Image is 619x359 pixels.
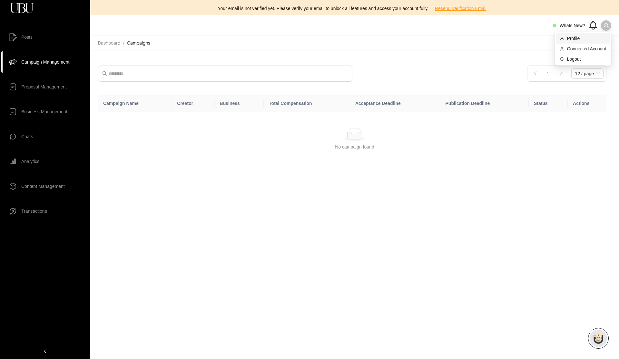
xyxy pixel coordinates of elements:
[98,40,120,46] span: Dashboard
[560,36,565,40] span: user
[106,143,604,150] div: No campaign found
[102,71,107,76] span: search
[172,95,214,112] th: Creator
[556,68,566,79] li: Next Page
[567,56,606,63] span: Logout
[567,45,606,52] span: Connected Account
[21,180,65,193] span: Content Management
[560,23,585,28] span: Whats New?
[350,95,440,112] th: Acceptance Deadline
[530,68,540,79] button: left
[430,3,492,14] button: Resend Verification Email
[529,95,568,112] th: Status
[567,35,606,42] span: Profile
[127,40,150,46] span: Campaigns
[98,95,172,112] th: Campaign Name
[530,68,540,79] li: Previous Page
[21,105,67,118] span: Business Management
[94,3,615,14] div: Your email is not verified yet. Please verify your email to unlock all features and access your a...
[21,130,33,143] span: Chats
[560,47,565,51] span: user
[435,5,486,12] span: Resend Verification Email
[543,68,553,79] li: 1
[558,71,564,76] span: right
[560,57,565,61] span: logout
[21,205,47,218] span: Transactions
[21,56,69,68] span: Campaign Management
[568,95,611,112] th: Actions
[215,95,264,112] th: Business
[43,349,47,354] span: left
[264,95,350,112] th: Total Compensation
[21,155,39,168] span: Analytics
[592,332,605,345] img: chatboticon-C4A3G2IU.png
[533,71,538,76] span: left
[440,95,529,112] th: Publication Deadline
[556,68,566,79] button: right
[21,31,33,44] span: Posts
[571,68,604,79] div: Page Size
[21,80,67,93] span: Proposal Management
[123,40,124,46] li: /
[543,69,553,78] a: 1
[603,23,609,28] span: user
[575,69,600,78] span: 12 / page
